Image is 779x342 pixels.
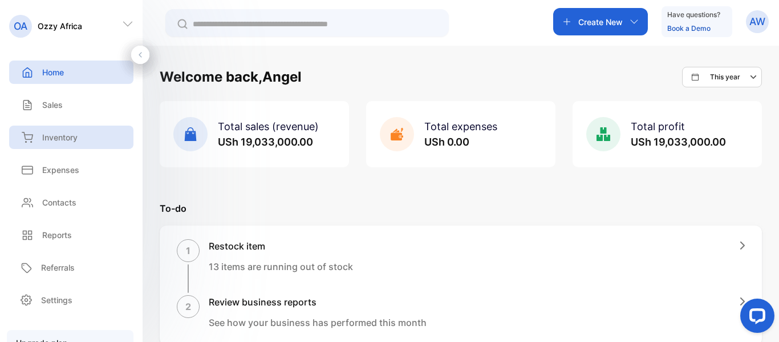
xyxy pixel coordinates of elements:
[631,120,685,132] span: Total profit
[14,19,27,34] p: OA
[667,24,711,33] a: Book a Demo
[42,196,76,208] p: Contacts
[424,136,469,148] span: USh 0.00
[209,239,353,253] h1: Restock item
[160,67,302,87] h1: Welcome back, Angel
[731,294,779,342] iframe: LiveChat chat widget
[160,202,762,215] p: To-do
[42,99,63,111] p: Sales
[186,244,190,257] p: 1
[41,261,75,273] p: Referrals
[185,300,191,313] p: 2
[42,66,64,78] p: Home
[42,164,79,176] p: Expenses
[42,229,72,241] p: Reports
[682,67,762,87] button: This year
[41,294,72,306] p: Settings
[746,8,769,35] button: AW
[209,295,427,309] h1: Review business reports
[667,9,720,21] p: Have questions?
[710,72,740,82] p: This year
[424,120,497,132] span: Total expenses
[38,20,82,32] p: Ozzy Africa
[631,136,726,148] span: USh 19,033,000.00
[218,136,313,148] span: USh 19,033,000.00
[553,8,648,35] button: Create New
[578,16,623,28] p: Create New
[749,14,765,29] p: AW
[209,316,427,329] p: See how your business has performed this month
[218,120,319,132] span: Total sales (revenue)
[209,260,353,273] p: 13 items are running out of stock
[42,131,78,143] p: Inventory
